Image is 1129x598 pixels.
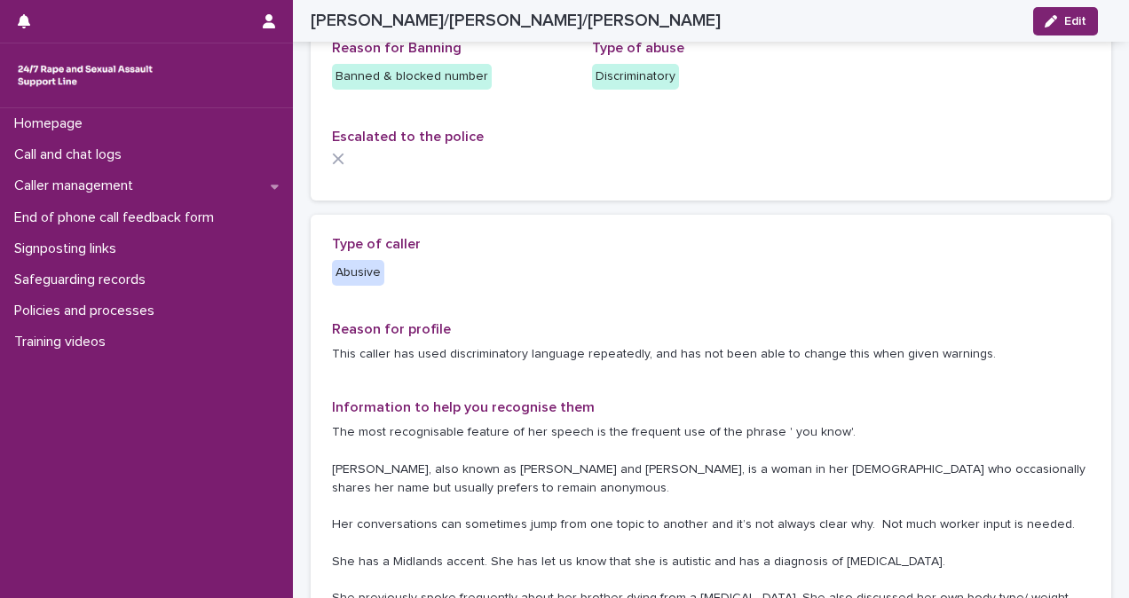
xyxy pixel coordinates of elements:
button: Edit [1033,7,1098,35]
div: Banned & blocked number [332,64,492,90]
img: rhQMoQhaT3yELyF149Cw [14,58,156,93]
span: Escalated to the police [332,130,484,144]
span: Type of caller [332,237,421,251]
div: Abusive [332,260,384,286]
p: Call and chat logs [7,146,136,163]
p: Policies and processes [7,303,169,319]
span: Type of abuse [592,41,684,55]
p: End of phone call feedback form [7,209,228,226]
p: Safeguarding records [7,271,160,288]
p: Training videos [7,334,120,350]
span: Reason for profile [332,322,451,336]
p: Signposting links [7,240,130,257]
h2: [PERSON_NAME]/[PERSON_NAME]/[PERSON_NAME] [311,11,721,31]
div: Discriminatory [592,64,679,90]
span: Information to help you recognise them [332,400,595,414]
span: Reason for Banning [332,41,462,55]
span: Edit [1064,15,1086,28]
p: Homepage [7,115,97,132]
p: Caller management [7,177,147,194]
p: This caller has used discriminatory language repeatedly, and has not been able to change this whe... [332,345,1090,364]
